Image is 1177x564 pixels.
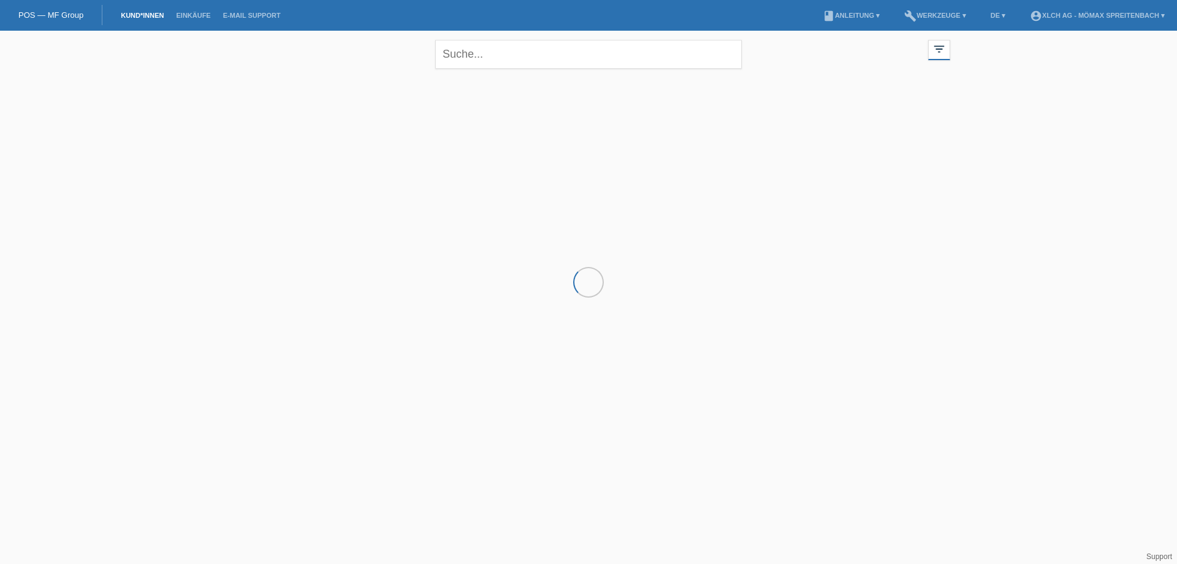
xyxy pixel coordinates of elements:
a: E-Mail Support [217,12,287,19]
a: bookAnleitung ▾ [817,12,886,19]
a: POS — MF Group [18,10,83,20]
i: build [904,10,916,22]
i: filter_list [932,42,946,56]
a: buildWerkzeuge ▾ [898,12,972,19]
a: account_circleXLCH AG - Mömax Spreitenbach ▾ [1024,12,1171,19]
a: Support [1146,552,1172,561]
a: DE ▾ [985,12,1011,19]
i: account_circle [1030,10,1042,22]
a: Kund*innen [115,12,170,19]
i: book [823,10,835,22]
input: Suche... [435,40,742,69]
a: Einkäufe [170,12,216,19]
